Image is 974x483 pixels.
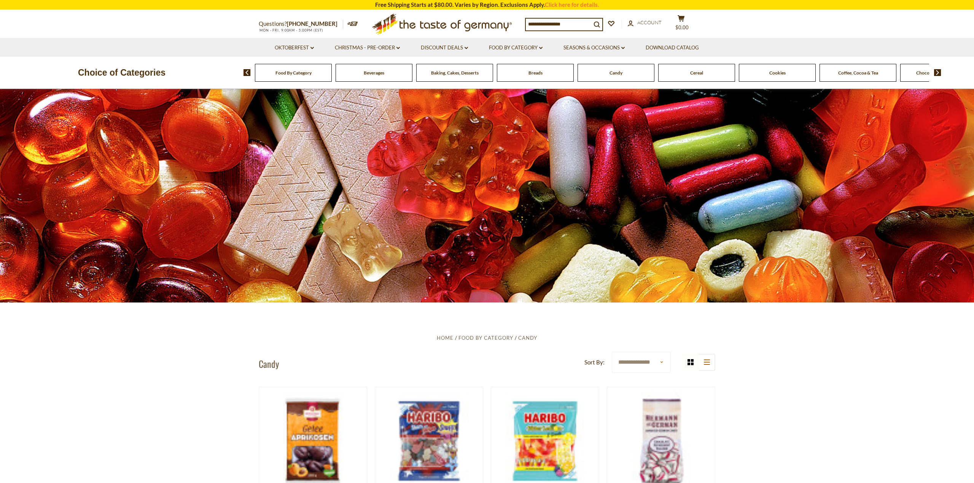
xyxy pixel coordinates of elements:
span: MON - FRI, 9:00AM - 5:00PM (EST) [259,28,323,32]
a: Cookies [769,70,786,76]
a: Seasons & Occasions [563,44,625,52]
a: Coffee, Cocoa & Tea [838,70,878,76]
a: Discount Deals [421,44,468,52]
a: Breads [528,70,543,76]
a: Home [437,335,454,341]
span: $0.00 [675,24,689,30]
a: Candy [518,335,537,341]
a: Food By Category [275,70,312,76]
span: Account [637,19,662,25]
img: next arrow [934,69,941,76]
a: Oktoberfest [275,44,314,52]
p: Questions? [259,19,343,29]
a: Chocolate & Marzipan [916,70,961,76]
label: Sort By: [584,358,605,367]
a: [PHONE_NUMBER] [287,20,337,27]
a: Candy [610,70,622,76]
a: Beverages [364,70,384,76]
img: previous arrow [243,69,251,76]
a: Cereal [690,70,703,76]
a: Food By Category [458,335,513,341]
a: Baking, Cakes, Desserts [431,70,479,76]
a: Food By Category [489,44,543,52]
h1: Candy [259,358,279,369]
a: Click here for details. [545,1,599,8]
button: $0.00 [670,15,692,34]
a: Account [628,19,662,27]
a: Christmas - PRE-ORDER [335,44,400,52]
a: Download Catalog [646,44,699,52]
